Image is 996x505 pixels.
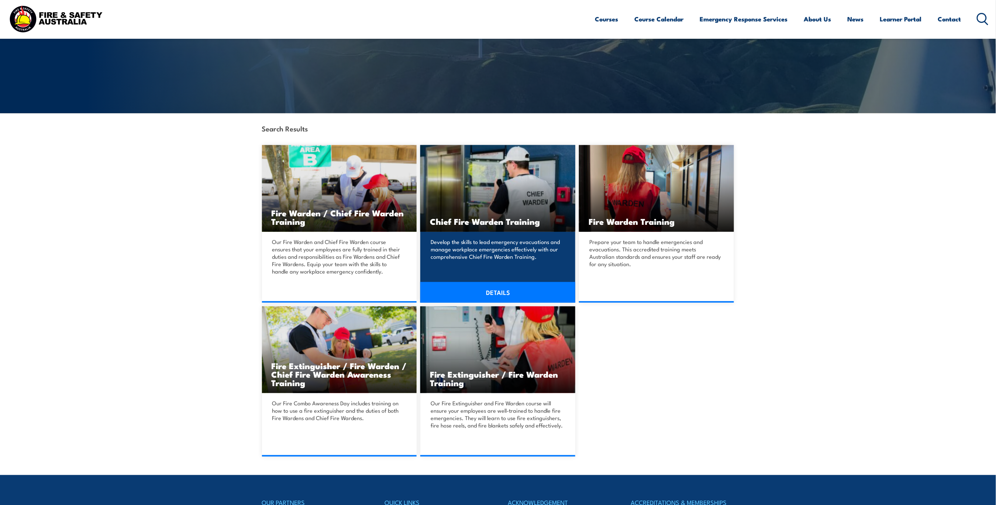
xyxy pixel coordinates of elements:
h3: Fire Warden Training [589,217,724,226]
p: Our Fire Combo Awareness Day includes training on how to use a fire extinguisher and the duties o... [272,399,404,422]
a: Course Calendar [635,9,684,29]
img: Fire Warden and Chief Fire Warden Training [262,145,417,232]
a: News [848,9,864,29]
img: Chief Fire Warden Training [420,145,575,232]
h3: Fire Warden / Chief Fire Warden Training [272,209,407,226]
img: Fire Extinguisher Fire Warden Training [420,306,575,393]
h3: Fire Extinguisher / Fire Warden / Chief Fire Warden Awareness Training [272,361,407,387]
h3: Chief Fire Warden Training [430,217,566,226]
a: About Us [804,9,831,29]
h3: Fire Extinguisher / Fire Warden Training [430,370,566,387]
img: Fire Warden Training [579,145,734,232]
a: Contact [938,9,961,29]
img: Fire Combo Awareness Day [262,306,417,393]
a: Emergency Response Services [700,9,788,29]
a: Learner Portal [880,9,922,29]
p: Our Fire Extinguisher and Fire Warden course will ensure your employees are well-trained to handl... [431,399,563,429]
strong: Search Results [262,123,308,133]
p: Prepare your team to handle emergencies and evacuations. This accredited training meets Australia... [589,238,721,268]
p: Develop the skills to lead emergency evacuations and manage workplace emergencies effectively wit... [431,238,563,260]
a: Courses [595,9,618,29]
a: Fire Extinguisher / Fire Warden Training [420,306,575,393]
a: DETAILS [420,282,575,303]
a: Fire Extinguisher / Fire Warden / Chief Fire Warden Awareness Training [262,306,417,393]
p: Our Fire Warden and Chief Fire Warden course ensures that your employees are fully trained in the... [272,238,404,275]
a: Fire Warden / Chief Fire Warden Training [262,145,417,232]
